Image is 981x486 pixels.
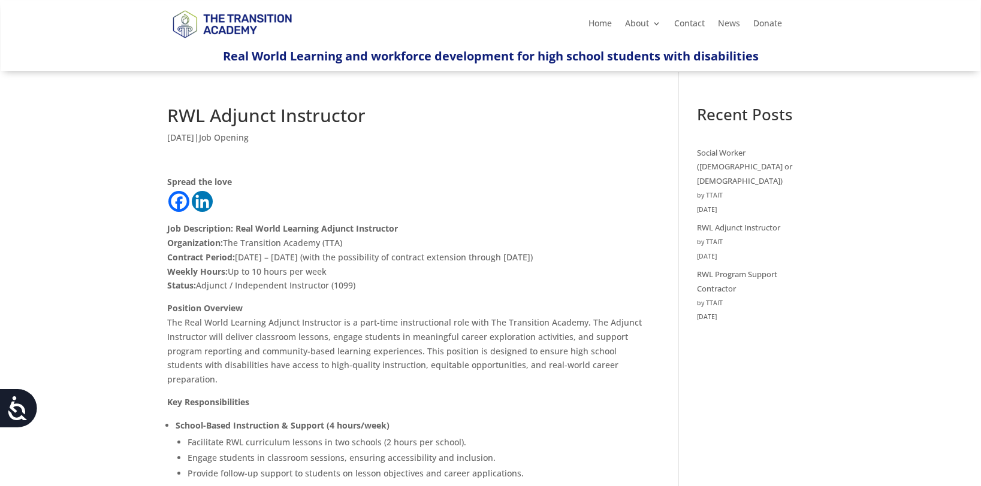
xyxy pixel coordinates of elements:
strong: Job Description: Real World Learning Adjunct Instructor [167,223,398,234]
strong: School-Based Instruction & Support (4 hours/week) [176,420,390,431]
time: [DATE] [697,203,814,217]
a: Home [588,19,612,32]
h2: Recent Posts [697,107,814,128]
a: About [625,19,661,32]
div: by TTAIT [697,296,814,311]
p: The Transition Academy (TTA) [DATE] – [DATE] (with the possibility of contract extension through ... [167,221,644,301]
li: Engage students in classroom sessions, ensuring accessibility and inclusion. [188,450,644,466]
a: Job Opening [199,132,249,143]
strong: Organization: [167,237,223,248]
a: Linkedin [192,191,213,212]
strong: Key Responsibilities [167,396,249,408]
h1: RWL Adjunct Instructor [167,107,644,130]
a: Facebook [168,191,189,212]
div: Spread the love [167,175,644,189]
div: by TTAIT [697,189,814,203]
li: Facilitate RWL curriculum lessons in two schools (2 hours per school). [188,435,644,450]
strong: Weekly Hours: [167,266,228,277]
strong: Status: [167,280,196,291]
strong: Position Overview [167,302,243,314]
a: RWL Program Support Contractor [697,269,777,294]
time: [DATE] [697,250,814,264]
span: [DATE] [167,132,194,143]
img: TTA Brand_TTA Primary Logo_Horizontal_Light BG [167,2,297,45]
a: Logo-Noticias [167,36,297,47]
a: RWL Adjunct Instructor [697,222,780,233]
a: Donate [753,19,782,32]
p: The Real World Learning Adjunct Instructor is a part-time instructional role with The Transition ... [167,301,644,395]
div: by TTAIT [697,235,814,250]
a: Contact [674,19,705,32]
time: [DATE] [697,310,814,324]
strong: Contract Period: [167,251,235,263]
a: Social Worker ([DEMOGRAPHIC_DATA] or [DEMOGRAPHIC_DATA]) [697,147,792,187]
p: | [167,130,644,154]
a: News [718,19,740,32]
li: Provide follow-up support to students on lesson objectives and career applications. [188,466,644,481]
span: Real World Learning and workforce development for high school students with disabilities [223,48,759,64]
